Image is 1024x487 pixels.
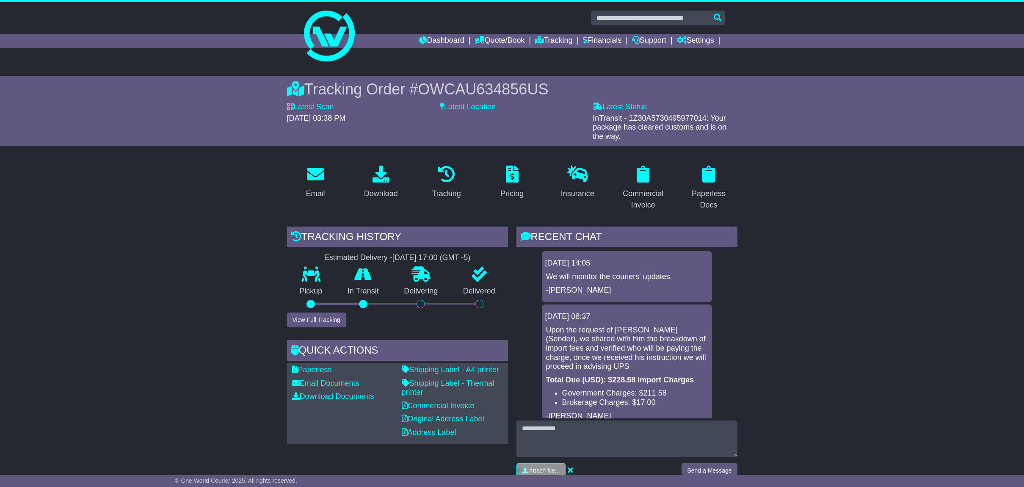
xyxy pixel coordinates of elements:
a: Address Label [402,428,456,437]
a: Quote/Book [475,34,524,48]
a: Original Address Label [402,415,484,423]
span: OWCAU634856US [418,80,548,98]
p: -[PERSON_NAME] [546,412,708,421]
button: View Full Tracking [287,313,346,327]
p: -[PERSON_NAME] [546,286,708,295]
a: Email [300,163,330,202]
div: RECENT CHAT [516,227,737,249]
a: Pricing [495,163,529,202]
div: [DATE] 14:05 [545,259,709,268]
label: Latest Location [440,102,496,112]
div: Tracking history [287,227,508,249]
p: Delivering [392,287,451,296]
a: Paperless [292,365,332,374]
a: Tracking [426,163,466,202]
div: Estimated Delivery - [287,253,508,263]
p: We will monitor the couriers' updates. [546,272,708,282]
li: Government Charges: $211.58 [562,389,709,398]
a: Email Documents [292,379,359,387]
a: Dashboard [419,34,464,48]
a: Insurance [555,163,600,202]
p: Upon the request of [PERSON_NAME] (Sender), we shared with him the breakdown of import fees and v... [546,326,708,371]
a: Tracking [535,34,572,48]
a: Commercial Invoice [402,401,475,410]
div: Email [306,188,325,199]
li: Brokerage Charges: $17.00 [562,398,709,407]
a: Download Documents [292,392,374,401]
p: In Transit [335,287,392,296]
div: Download [364,188,398,199]
a: Shipping Label - A4 printer [402,365,499,374]
a: Download [359,163,403,202]
button: Send a Message [682,463,737,478]
div: Commercial Invoice [620,188,666,211]
div: Quick Actions [287,340,508,363]
span: [DATE] 03:38 PM [287,114,346,122]
a: Paperless Docs [680,163,737,214]
a: Commercial Invoice [615,163,672,214]
a: Financials [583,34,621,48]
a: Shipping Label - Thermal printer [402,379,494,397]
p: Delivered [450,287,508,296]
a: Settings [677,34,714,48]
div: Paperless Docs [686,188,732,211]
div: Insurance [561,188,594,199]
p: Pickup [287,287,335,296]
label: Latest Status [593,102,647,112]
div: [DATE] 08:37 [545,312,709,321]
div: Tracking [432,188,461,199]
label: Latest Scan [287,102,334,112]
div: Pricing [500,188,524,199]
a: Support [632,34,666,48]
div: [DATE] 17:00 (GMT -5) [392,253,470,263]
strong: Total Due (USD): $228.58 Import Charges [546,376,694,384]
span: © One World Courier 2025. All rights reserved. [175,477,297,484]
span: InTransit - 1Z30A5730495977014: Your package has cleared customs and is on the way. [593,114,726,141]
div: Tracking Order # [287,80,737,98]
